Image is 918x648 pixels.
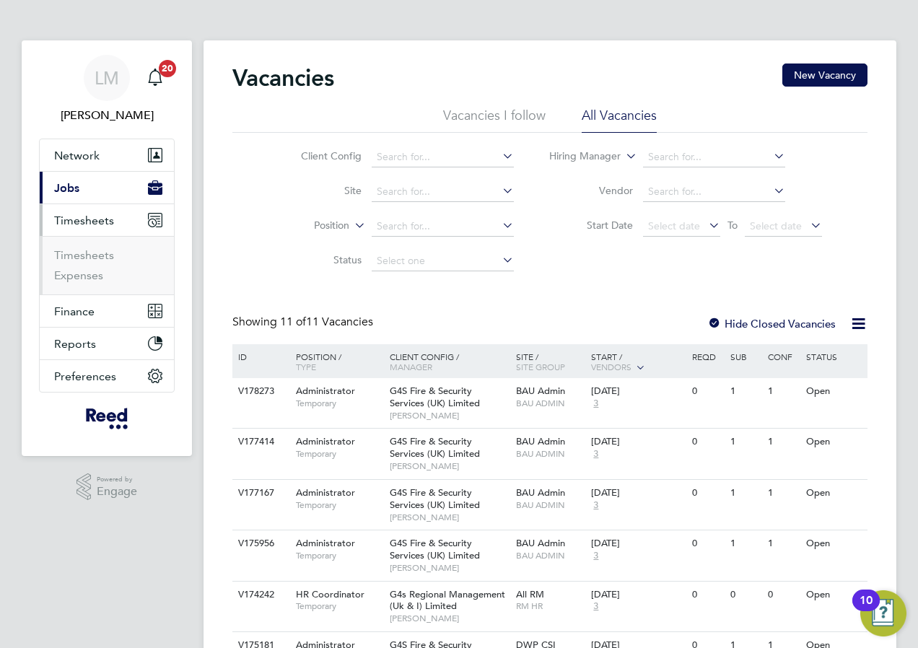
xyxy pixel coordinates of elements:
[97,473,137,486] span: Powered by
[390,562,509,574] span: [PERSON_NAME]
[764,582,802,608] div: 0
[803,480,865,507] div: Open
[235,344,285,369] div: ID
[390,512,509,523] span: [PERSON_NAME]
[591,487,685,499] div: [DATE]
[860,600,873,619] div: 10
[688,378,726,405] div: 0
[54,337,96,351] span: Reports
[159,60,176,77] span: 20
[390,486,480,511] span: G4S Fire & Security Services (UK) Limited
[54,149,100,162] span: Network
[22,40,192,456] nav: Main navigation
[516,385,565,397] span: BAU Admin
[40,236,174,294] div: Timesheets
[516,486,565,499] span: BAU Admin
[727,429,764,455] div: 1
[76,473,138,501] a: Powered byEngage
[235,530,285,557] div: V175956
[54,214,114,227] span: Timesheets
[235,378,285,405] div: V178273
[727,344,764,369] div: Sub
[707,317,836,330] label: Hide Closed Vacancies
[39,107,175,124] span: Laura Millward
[727,480,764,507] div: 1
[591,361,631,372] span: Vendors
[296,361,316,372] span: Type
[582,107,657,133] li: All Vacancies
[235,480,285,507] div: V177167
[279,253,362,266] label: Status
[516,537,565,549] span: BAU Admin
[591,385,685,398] div: [DATE]
[390,385,480,409] span: G4S Fire & Security Services (UK) Limited
[688,530,726,557] div: 0
[39,407,175,430] a: Go to home page
[296,499,382,511] span: Temporary
[591,589,685,601] div: [DATE]
[40,172,174,203] button: Jobs
[296,588,364,600] span: HR Coordinator
[296,448,382,460] span: Temporary
[591,436,685,448] div: [DATE]
[727,582,764,608] div: 0
[727,530,764,557] div: 1
[591,538,685,550] div: [DATE]
[860,590,906,636] button: Open Resource Center, 10 new notifications
[587,344,688,380] div: Start /
[591,499,600,512] span: 3
[591,448,600,460] span: 3
[591,550,600,562] span: 3
[764,530,802,557] div: 1
[688,582,726,608] div: 0
[688,429,726,455] div: 0
[516,588,544,600] span: All RM
[97,486,137,498] span: Engage
[727,378,764,405] div: 1
[443,107,546,133] li: Vacancies I follow
[390,613,509,624] span: [PERSON_NAME]
[643,182,785,202] input: Search for...
[235,429,285,455] div: V177414
[516,361,565,372] span: Site Group
[280,315,306,329] span: 11 of
[516,600,585,612] span: RM HR
[516,550,585,561] span: BAU ADMIN
[750,219,802,232] span: Select date
[372,182,514,202] input: Search for...
[516,398,585,409] span: BAU ADMIN
[550,219,633,232] label: Start Date
[390,588,505,613] span: G4s Regional Management (Uk & I) Limited
[232,315,376,330] div: Showing
[803,429,865,455] div: Open
[86,407,127,430] img: freesy-logo-retina.png
[390,361,432,372] span: Manager
[591,600,600,613] span: 3
[296,550,382,561] span: Temporary
[280,315,373,329] span: 11 Vacancies
[296,435,355,447] span: Administrator
[764,429,802,455] div: 1
[232,64,334,92] h2: Vacancies
[516,499,585,511] span: BAU ADMIN
[296,385,355,397] span: Administrator
[40,295,174,327] button: Finance
[40,360,174,392] button: Preferences
[764,344,802,369] div: Conf
[803,344,865,369] div: Status
[550,184,633,197] label: Vendor
[538,149,621,164] label: Hiring Manager
[688,480,726,507] div: 0
[279,184,362,197] label: Site
[372,147,514,167] input: Search for...
[764,480,802,507] div: 1
[296,486,355,499] span: Administrator
[512,344,588,379] div: Site /
[372,251,514,271] input: Select one
[296,398,382,409] span: Temporary
[643,147,785,167] input: Search for...
[54,305,95,318] span: Finance
[782,64,867,87] button: New Vacancy
[40,328,174,359] button: Reports
[54,181,79,195] span: Jobs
